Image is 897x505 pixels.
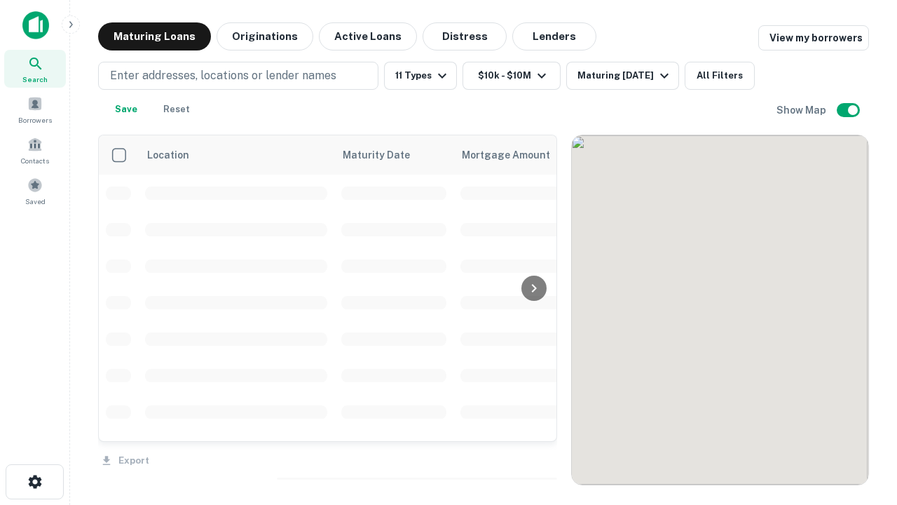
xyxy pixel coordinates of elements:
button: Originations [217,22,313,50]
span: Borrowers [18,114,52,126]
button: 11 Types [384,62,457,90]
a: Search [4,50,66,88]
img: capitalize-icon.png [22,11,49,39]
button: Enter addresses, locations or lender names [98,62,378,90]
button: Distress [423,22,507,50]
button: Lenders [512,22,596,50]
h6: Show Map [776,102,828,118]
button: Active Loans [319,22,417,50]
button: Maturing [DATE] [566,62,679,90]
span: Mortgage Amount [462,147,568,163]
button: Maturing Loans [98,22,211,50]
a: Borrowers [4,90,66,128]
a: Saved [4,172,66,210]
span: Contacts [21,155,49,166]
th: Location [138,135,334,175]
div: 0 0 [572,135,868,485]
button: $10k - $10M [463,62,561,90]
span: Search [22,74,48,85]
a: Contacts [4,131,66,169]
a: View my borrowers [758,25,869,50]
p: Enter addresses, locations or lender names [110,67,336,84]
button: All Filters [685,62,755,90]
th: Mortgage Amount [453,135,608,175]
button: Save your search to get updates of matches that match your search criteria. [104,95,149,123]
span: Saved [25,196,46,207]
th: Maturity Date [334,135,453,175]
iframe: Chat Widget [827,393,897,460]
span: Location [146,147,189,163]
div: Maturing [DATE] [577,67,673,84]
span: Maturity Date [343,147,428,163]
button: Reset [154,95,199,123]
